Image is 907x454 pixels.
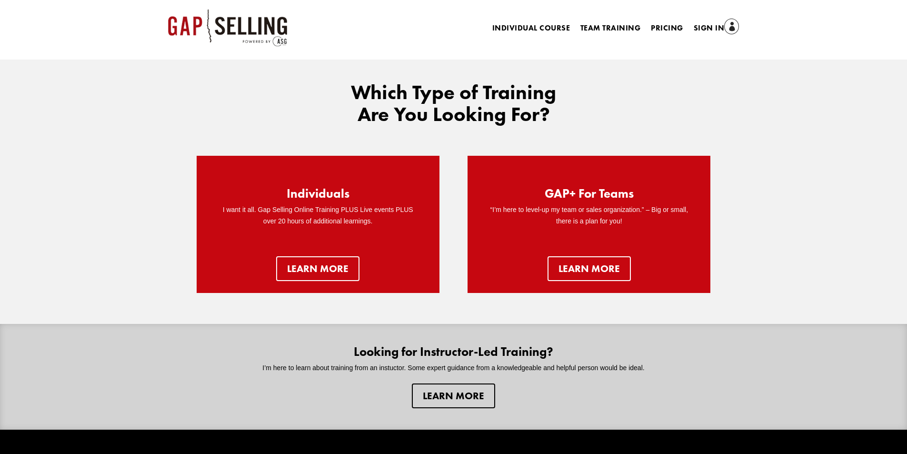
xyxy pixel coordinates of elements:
[651,25,683,35] a: Pricing
[216,204,420,227] p: I want it all. Gap Selling Online Training PLUS Live events PLUS over 20 hours of additional lear...
[487,204,691,227] p: “I’m here to level-up my team or sales organization.” – Big or small, there is a plan for you!
[276,256,359,281] a: Learn more
[548,256,631,281] a: learn more
[545,187,634,204] h2: GAP+ For Teams
[694,22,739,35] a: Sign In
[287,187,349,204] h2: Individuals
[492,25,570,35] a: Individual Course
[245,363,663,374] p: I’m here to learn about training from an instuctor. Some expert guidance from a knowledgeable and...
[245,345,663,363] h2: Looking for Instructor-Led Training?
[580,25,640,35] a: Team Training
[335,81,573,130] h2: Which Type of Training Are You Looking For?
[412,383,495,408] a: Learn more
